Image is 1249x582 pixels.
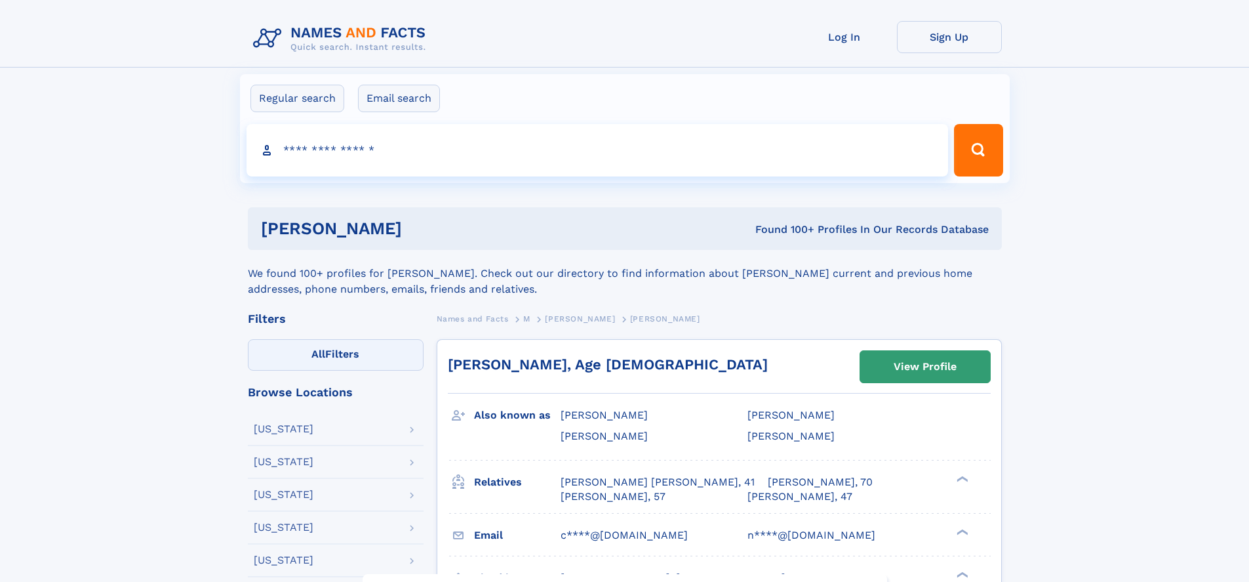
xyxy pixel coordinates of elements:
[561,409,648,421] span: [PERSON_NAME]
[358,85,440,112] label: Email search
[747,409,835,421] span: [PERSON_NAME]
[311,348,325,360] span: All
[953,570,969,579] div: ❯
[561,489,665,504] a: [PERSON_NAME], 57
[747,430,835,442] span: [PERSON_NAME]
[953,474,969,483] div: ❯
[254,424,313,434] div: [US_STATE]
[545,310,615,327] a: [PERSON_NAME]
[894,352,957,382] div: View Profile
[954,124,1002,177] button: Search Button
[630,314,700,323] span: [PERSON_NAME]
[254,489,313,500] div: [US_STATE]
[561,475,755,489] a: [PERSON_NAME] [PERSON_NAME], 41
[261,220,579,237] h1: [PERSON_NAME]
[248,386,424,398] div: Browse Locations
[747,489,852,504] a: [PERSON_NAME], 47
[474,404,561,426] h3: Also known as
[474,471,561,493] h3: Relatives
[897,21,1002,53] a: Sign Up
[248,339,424,371] label: Filters
[768,475,873,489] a: [PERSON_NAME], 70
[792,21,897,53] a: Log In
[250,85,344,112] label: Regular search
[448,356,768,373] a: [PERSON_NAME], Age [DEMOGRAPHIC_DATA]
[254,555,313,566] div: [US_STATE]
[860,351,990,383] a: View Profile
[248,250,1002,297] div: We found 100+ profiles for [PERSON_NAME]. Check out our directory to find information about [PERS...
[523,310,530,327] a: M
[437,310,509,327] a: Names and Facts
[248,21,437,56] img: Logo Names and Facts
[545,314,615,323] span: [PERSON_NAME]
[523,314,530,323] span: M
[578,222,989,237] div: Found 100+ Profiles In Our Records Database
[474,524,561,547] h3: Email
[254,457,313,467] div: [US_STATE]
[561,430,648,442] span: [PERSON_NAME]
[254,522,313,533] div: [US_STATE]
[247,124,949,177] input: search input
[953,528,969,536] div: ❯
[248,313,424,325] div: Filters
